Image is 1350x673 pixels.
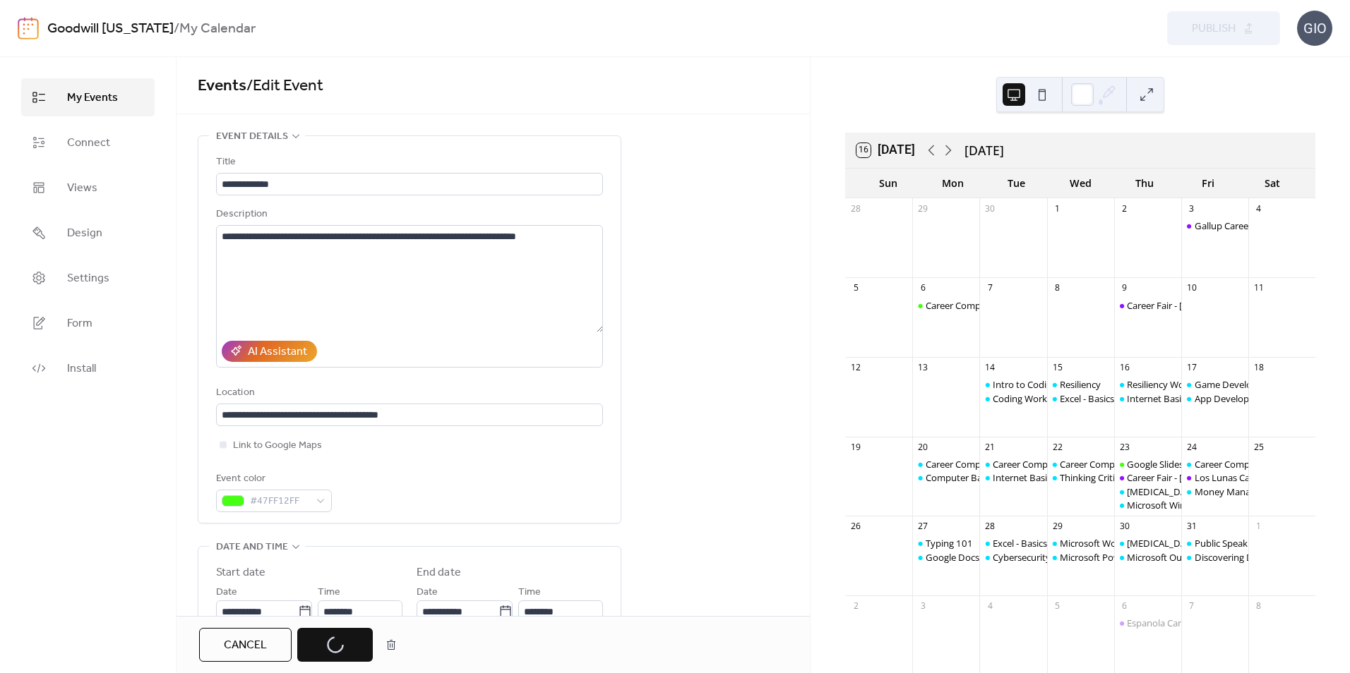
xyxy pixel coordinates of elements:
div: 4 [984,600,996,612]
div: Stress Management Workshop [1114,537,1181,550]
div: 5 [850,282,862,294]
div: 29 [1051,521,1063,533]
div: Thinking Critically [1060,471,1133,484]
div: 8 [1051,282,1063,294]
span: Install [67,360,96,377]
div: App Development [1195,392,1272,405]
button: Cancel [199,628,292,662]
div: Los Lunas Career Fair [1195,471,1284,484]
div: Google Slides [1114,458,1181,471]
span: Connect [67,135,110,152]
div: Fri [1176,169,1241,198]
div: Microsoft PowerPoint [1047,551,1114,564]
div: Career Compass South: Interview/Soft Skills [1047,458,1114,471]
div: Google Slides [1127,458,1183,471]
span: Time [318,584,340,601]
div: 6 [1118,600,1130,612]
div: Computer Basics [912,471,979,484]
a: Settings [21,259,155,297]
div: Title [216,154,600,171]
div: 10 [1185,282,1197,294]
div: Microsoft Outlook [1114,551,1181,564]
div: Internet Basics [1127,392,1190,405]
button: AI Assistant [222,341,317,362]
div: Gallup Career Fair [1181,219,1248,232]
a: Views [21,169,155,207]
div: 25 [1253,441,1265,453]
div: Money Management [1195,485,1283,498]
b: My Calendar [179,16,256,42]
div: 2 [850,600,862,612]
div: Microsoft Word [1060,537,1125,550]
div: Coding Workshop [979,392,1046,405]
div: Typing 101 [912,537,979,550]
div: Internet Basics [1114,392,1181,405]
div: 28 [984,521,996,533]
div: Career Compass North: Career Exploration [912,458,979,471]
div: Career Fair - Albuquerque [1114,299,1181,312]
div: 9 [1118,282,1130,294]
div: Money Management [1181,485,1248,498]
span: Form [67,315,92,332]
div: Internet Basics [993,471,1056,484]
div: App Development [1181,392,1248,405]
div: 11 [1253,282,1265,294]
div: Espanola Career Fair [1127,617,1212,629]
div: Sun [856,169,921,198]
div: Google Docs [926,551,979,564]
div: [MEDICAL_DATA] [1127,485,1200,498]
span: Views [67,180,97,197]
div: Game Development [1181,378,1248,391]
div: Cybersecurity [993,551,1051,564]
span: Cancel [224,637,267,654]
div: Microsoft Word [1047,537,1114,550]
div: 31 [1185,521,1197,533]
span: Link to Google Maps [233,437,322,454]
button: 16[DATE] [852,140,920,161]
div: Career Compass North: Career Exploration [926,458,1104,471]
div: 30 [1118,521,1130,533]
div: 4 [1253,202,1265,214]
div: Resiliency Workshop [1114,378,1181,391]
div: 12 [850,362,862,374]
div: Microsoft PowerPoint [1060,551,1152,564]
div: Los Lunas Career Fair [1181,471,1248,484]
div: Career Compass North: Career Exploration [912,299,979,312]
div: Mon [921,169,985,198]
div: Career Fair - [GEOGRAPHIC_DATA] [1127,299,1271,312]
div: Internet Basics [979,471,1046,484]
span: #47FF12FF [250,493,309,510]
div: Thinking Critically [1047,471,1114,484]
div: Resiliency [1047,378,1114,391]
div: Excel - Basics [1047,392,1114,405]
a: Install [21,349,155,387]
a: Design [21,214,155,252]
div: Game Development [1195,378,1280,391]
div: 15 [1051,362,1063,374]
div: GIO [1297,11,1332,46]
div: Career Compass North: Career Exploration [926,299,1104,312]
a: Goodwill [US_STATE] [47,16,174,42]
div: Thu [1112,169,1176,198]
div: 6 [917,282,929,294]
div: Discovering Data [1181,551,1248,564]
div: 19 [850,441,862,453]
div: [MEDICAL_DATA] Workshop [1127,537,1246,550]
div: 17 [1185,362,1197,374]
div: Tue [984,169,1049,198]
div: 22 [1051,441,1063,453]
div: 5 [1051,600,1063,612]
span: Date and time [216,539,288,556]
div: Start date [216,564,265,581]
div: 23 [1118,441,1130,453]
div: Computer Basics [926,471,997,484]
span: Time [518,584,541,601]
a: Connect [21,123,155,162]
div: 8 [1253,600,1265,612]
a: Events [198,71,246,102]
div: 24 [1185,441,1197,453]
div: Wed [1049,169,1113,198]
div: Excel - Basics [993,537,1047,550]
div: Stress Management [1114,485,1181,498]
